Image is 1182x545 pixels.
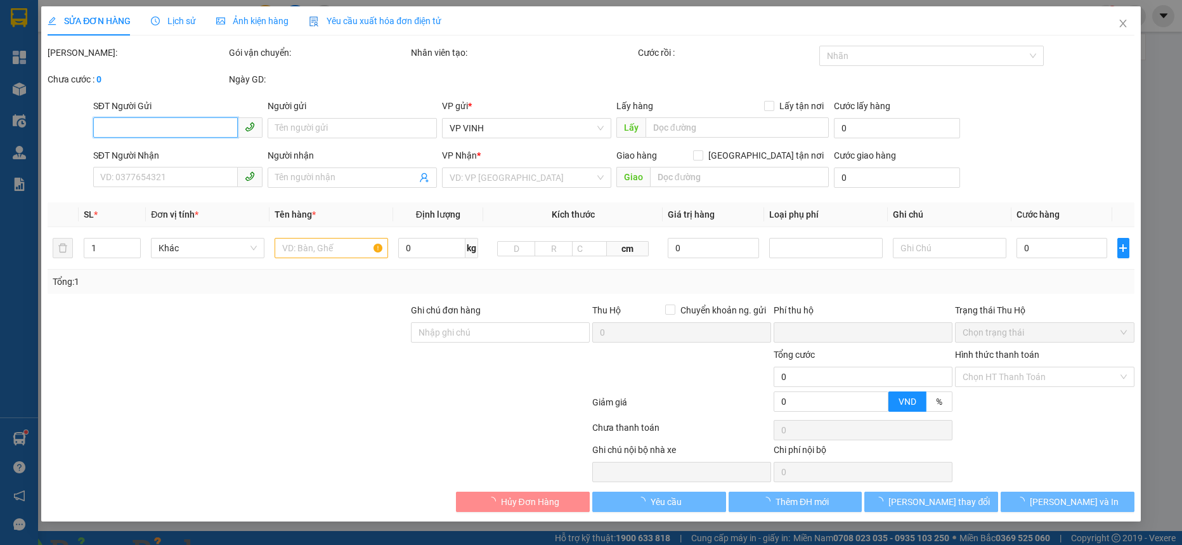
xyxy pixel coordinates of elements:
[151,16,160,25] span: clock-circle
[48,72,226,86] div: Chưa cước :
[955,303,1134,317] div: Trạng thái Thu Hộ
[607,241,649,256] span: cm
[1030,495,1119,509] span: [PERSON_NAME] và In
[497,241,535,256] input: D
[442,150,477,161] span: VP Nhận
[1117,238,1129,258] button: plus
[48,16,131,26] span: SỬA ĐƠN HÀNG
[411,322,590,343] input: Ghi chú đơn hàng
[651,495,682,509] span: Yêu cầu
[309,16,441,26] span: Yêu cầu xuất hóa đơn điện tử
[1118,243,1129,253] span: plus
[465,238,478,258] span: kg
[638,46,817,60] div: Cước rồi :
[764,202,888,227] th: Loại phụ phí
[93,148,263,162] div: SĐT Người Nhận
[96,74,101,84] b: 0
[874,497,888,506] span: loading
[1016,497,1030,506] span: loading
[899,397,916,407] span: VND
[48,46,226,60] div: [PERSON_NAME]:
[1105,6,1141,42] button: Close
[834,167,959,188] input: Cước giao hàng
[309,16,319,27] img: icon
[864,492,998,512] button: [PERSON_NAME] thay đổi
[229,72,408,86] div: Ngày GD:
[888,495,990,509] span: [PERSON_NAME] thay đổi
[592,492,726,512] button: Yêu cầu
[616,101,653,111] span: Lấy hàng
[774,350,815,360] span: Tổng cước
[1016,209,1060,220] span: Cước hàng
[703,148,829,162] span: [GEOGRAPHIC_DATA] tận nơi
[229,46,408,60] div: Gói vận chuyển:
[616,167,650,187] span: Giao
[93,99,263,113] div: SĐT Người Gửi
[834,101,890,111] label: Cước lấy hàng
[268,148,437,162] div: Người nhận
[646,117,829,138] input: Dọc đường
[834,150,896,161] label: Cước giao hàng
[572,241,606,256] input: C
[591,421,772,443] div: Chưa thanh toán
[216,16,289,26] span: Ảnh kiện hàng
[411,46,635,60] div: Nhân viên tạo:
[151,16,196,26] span: Lịch sử
[501,495,559,509] span: Hủy Đơn Hàng
[442,99,611,113] div: VP gửi
[275,209,316,220] span: Tên hàng
[592,443,771,462] div: Ghi chú nội bộ nhà xe
[159,239,257,258] span: Khác
[487,497,501,506] span: loading
[591,395,772,417] div: Giảm giá
[774,443,952,462] div: Chi phí nội bộ
[84,209,94,220] span: SL
[616,117,646,138] span: Lấy
[834,118,959,138] input: Cước lấy hàng
[151,209,198,220] span: Đơn vị tính
[729,492,862,512] button: Thêm ĐH mới
[552,209,595,220] span: Kích thước
[762,497,776,506] span: loading
[48,16,56,25] span: edit
[963,323,1126,342] span: Chọn trạng thái
[216,16,225,25] span: picture
[936,397,942,407] span: %
[774,99,829,113] span: Lấy tận nơi
[675,303,771,317] span: Chuyển khoản ng. gửi
[616,150,657,161] span: Giao hàng
[668,209,715,220] span: Giá trị hàng
[53,275,457,289] div: Tổng: 1
[888,202,1011,227] th: Ghi chú
[53,238,73,258] button: delete
[450,119,604,138] span: VP VINH
[411,305,481,315] label: Ghi chú đơn hàng
[1118,18,1128,29] span: close
[1001,492,1134,512] button: [PERSON_NAME] và In
[456,492,590,512] button: Hủy Đơn Hàng
[955,350,1039,360] label: Hình thức thanh toán
[268,99,437,113] div: Người gửi
[592,305,621,315] span: Thu Hộ
[776,495,829,509] span: Thêm ĐH mới
[419,173,429,183] span: user-add
[637,497,651,506] span: loading
[416,209,460,220] span: Định lượng
[535,241,573,256] input: R
[774,303,952,322] div: Phí thu hộ
[275,238,388,258] input: VD: Bàn, Ghế
[893,238,1006,258] input: Ghi Chú
[245,122,255,132] span: phone
[245,171,255,181] span: phone
[650,167,829,187] input: Dọc đường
